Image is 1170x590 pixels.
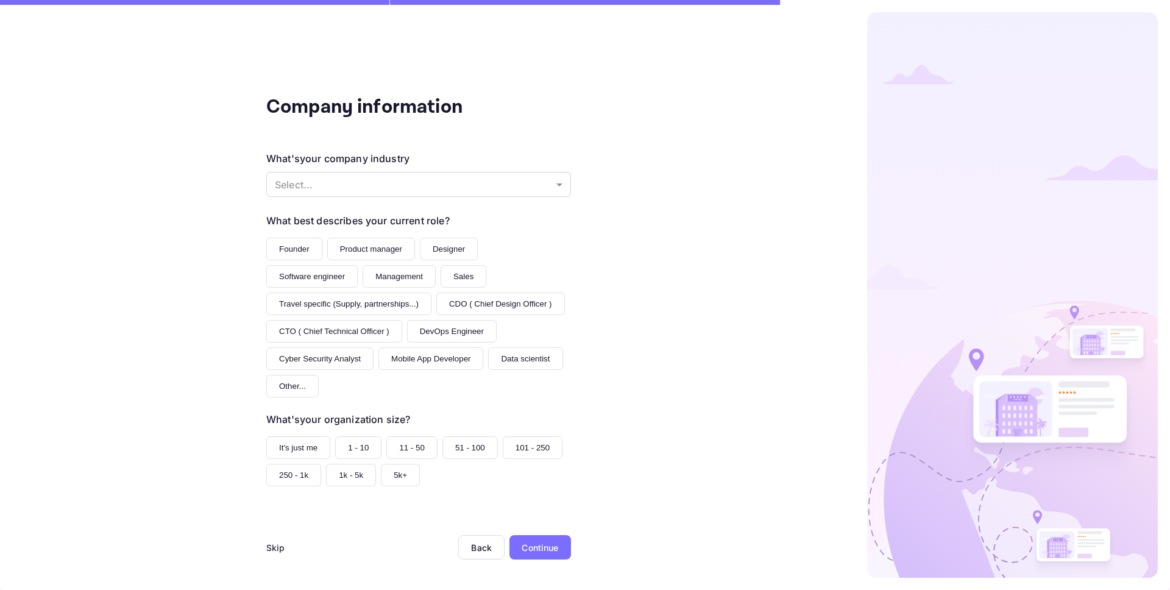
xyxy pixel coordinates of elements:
[335,436,381,459] button: 1 - 10
[266,151,409,166] div: What's your company industry
[442,436,498,459] button: 51 - 100
[363,265,436,288] button: Management
[266,436,330,459] button: It's just me
[471,542,492,553] div: Back
[266,172,571,197] div: Without label
[386,436,438,459] button: 11 - 50
[326,464,376,486] button: 1k - 5k
[266,541,285,554] div: Skip
[266,320,402,343] button: CTO ( Chief Technical Officer )
[441,265,486,288] button: Sales
[407,320,497,343] button: DevOps Engineer
[522,541,558,554] div: Continue
[266,238,322,260] button: Founder
[266,347,374,370] button: Cyber Security Analyst
[381,464,420,486] button: 5k+
[266,213,450,228] div: What best describes your current role?
[420,238,478,260] button: Designer
[266,265,358,288] button: Software engineer
[266,293,431,315] button: Travel specific (Supply, partnerships...)
[275,177,551,192] p: Select...
[867,12,1158,578] img: logo
[503,436,562,459] button: 101 - 250
[266,412,410,427] div: What's your organization size?
[378,347,483,370] button: Mobile App Developer
[266,375,319,397] button: Other...
[488,347,562,370] button: Data scientist
[436,293,565,315] button: CDO ( Chief Design Officer )
[327,238,415,260] button: Product manager
[266,464,321,486] button: 250 - 1k
[266,93,510,122] div: Company information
